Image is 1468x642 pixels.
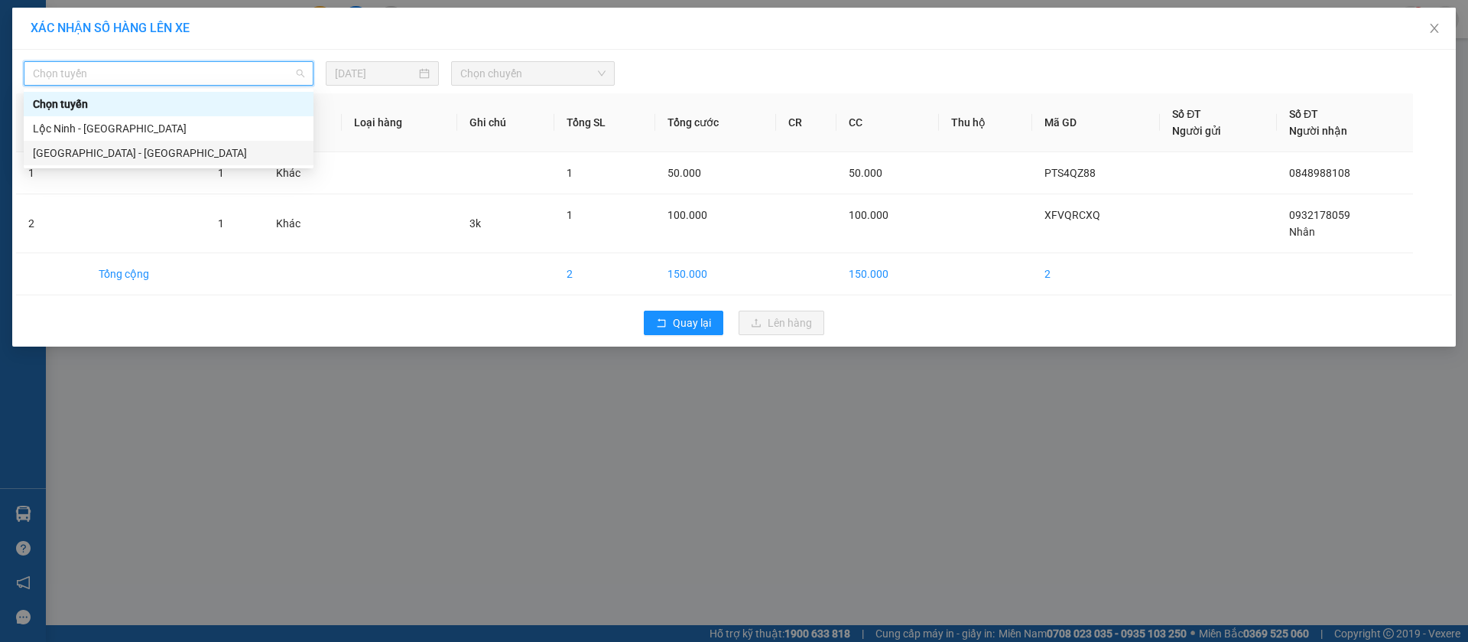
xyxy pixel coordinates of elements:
[1289,108,1318,120] span: Số ĐT
[86,253,206,295] td: Tổng cộng
[567,167,573,179] span: 1
[218,167,224,179] span: 1
[739,311,824,335] button: uploadLên hàng
[1289,125,1347,137] span: Người nhận
[33,145,304,161] div: [GEOGRAPHIC_DATA] - [GEOGRAPHIC_DATA]
[655,93,775,152] th: Tổng cước
[836,253,939,295] td: 150.000
[849,167,882,179] span: 50.000
[460,62,606,85] span: Chọn chuyến
[457,93,554,152] th: Ghi chú
[656,318,667,330] span: rollback
[469,217,481,230] span: 3k
[567,209,573,221] span: 1
[1044,167,1096,179] span: PTS4QZ88
[1413,8,1456,51] button: Close
[16,93,86,152] th: STT
[24,92,313,116] div: Chọn tuyến
[1044,209,1100,221] span: XFVQRCXQ
[33,120,304,137] div: Lộc Ninh - [GEOGRAPHIC_DATA]
[1289,167,1350,179] span: 0848988108
[33,96,304,112] div: Chọn tuyến
[1289,226,1315,238] span: Nhân
[673,314,711,331] span: Quay lại
[1428,22,1440,34] span: close
[342,93,457,152] th: Loại hàng
[33,62,304,85] span: Chọn tuyến
[554,93,655,152] th: Tổng SL
[655,253,775,295] td: 150.000
[264,152,342,194] td: Khác
[849,209,888,221] span: 100.000
[667,209,707,221] span: 100.000
[1289,209,1350,221] span: 0932178059
[1172,125,1221,137] span: Người gửi
[1172,108,1201,120] span: Số ĐT
[1032,93,1160,152] th: Mã GD
[24,141,313,165] div: Sài Gòn - Lộc Ninh
[939,93,1032,152] th: Thu hộ
[836,93,939,152] th: CC
[554,253,655,295] td: 2
[31,21,190,35] span: XÁC NHẬN SỐ HÀNG LÊN XE
[667,167,701,179] span: 50.000
[16,194,86,253] td: 2
[335,65,416,82] input: 14/08/2025
[24,116,313,141] div: Lộc Ninh - Sài Gòn
[1032,253,1160,295] td: 2
[264,194,342,253] td: Khác
[644,311,723,335] button: rollbackQuay lại
[776,93,837,152] th: CR
[218,217,224,230] span: 1
[16,152,86,194] td: 1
